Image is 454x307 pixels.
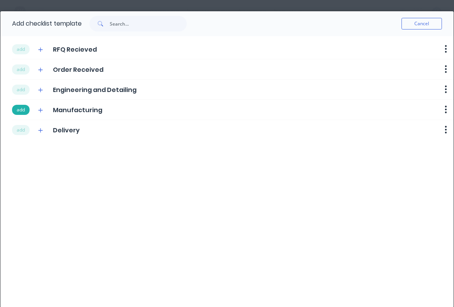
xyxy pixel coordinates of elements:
button: Cancel [401,18,442,29]
button: add [12,85,30,95]
span: Engineering and Detailing [53,85,137,95]
span: Manufacturing [53,106,102,115]
div: Add checklist template [12,11,82,36]
button: add [12,44,30,54]
span: Order Received [53,65,103,75]
span: Delivery [53,126,80,135]
span: RFQ Recieved [53,45,97,54]
input: Search... [110,16,187,31]
button: add [12,125,30,135]
button: add [12,64,30,75]
button: add [12,105,30,115]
